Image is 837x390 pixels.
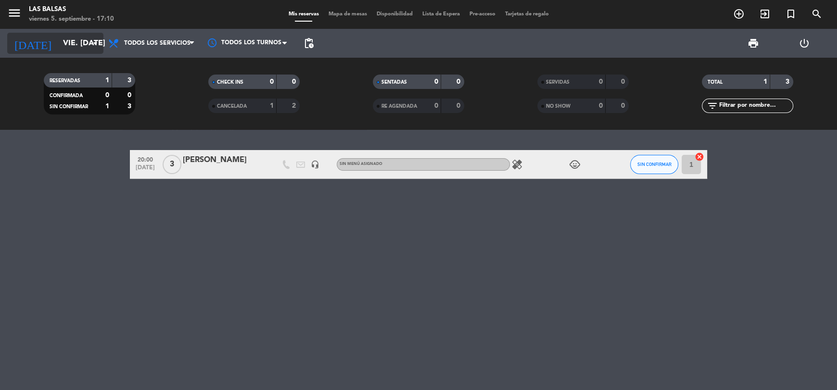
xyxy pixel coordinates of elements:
strong: 0 [270,78,274,85]
button: menu [7,6,22,24]
strong: 0 [621,78,627,85]
span: TOTAL [708,80,723,85]
i: search [811,8,823,20]
span: SIN CONFIRMAR [637,162,672,167]
span: 3 [163,155,181,174]
strong: 1 [105,103,109,110]
span: [DATE] [133,164,157,176]
span: CONFIRMADA [50,93,83,98]
strong: 0 [292,78,298,85]
strong: 0 [127,92,133,99]
span: Pre-acceso [465,12,500,17]
strong: 0 [457,102,462,109]
i: cancel [695,152,704,162]
div: Las Balsas [29,5,114,14]
i: child_care [569,159,581,170]
strong: 0 [599,102,603,109]
strong: 0 [599,78,603,85]
span: RE AGENDADA [381,104,417,109]
strong: 0 [434,78,438,85]
span: SIN CONFIRMAR [50,104,88,109]
div: [PERSON_NAME] [183,154,265,166]
span: RESERVADAS [50,78,80,83]
strong: 0 [457,78,462,85]
button: SIN CONFIRMAR [630,155,678,174]
span: Lista de Espera [418,12,465,17]
span: pending_actions [303,38,315,49]
input: Filtrar por nombre... [718,101,793,111]
strong: 2 [292,102,298,109]
strong: 1 [763,78,767,85]
i: exit_to_app [759,8,771,20]
span: CHECK INS [217,80,243,85]
span: Mapa de mesas [324,12,372,17]
span: SERVIDAS [546,80,570,85]
span: SENTADAS [381,80,407,85]
span: print [748,38,759,49]
strong: 3 [127,103,133,110]
strong: 3 [127,77,133,84]
i: power_settings_new [799,38,810,49]
i: menu [7,6,22,20]
span: CANCELADA [217,104,247,109]
strong: 0 [621,102,627,109]
span: Sin menú asignado [340,162,382,166]
span: Todos los servicios [124,40,190,47]
span: 20:00 [133,153,157,164]
i: arrow_drop_down [89,38,101,49]
strong: 1 [105,77,109,84]
i: [DATE] [7,33,58,54]
span: Disponibilidad [372,12,418,17]
i: turned_in_not [785,8,797,20]
div: LOG OUT [779,29,830,58]
i: filter_list [707,100,718,112]
strong: 1 [270,102,274,109]
span: Mis reservas [284,12,324,17]
strong: 0 [105,92,109,99]
span: Tarjetas de regalo [500,12,554,17]
i: healing [511,159,523,170]
div: viernes 5. septiembre - 17:10 [29,14,114,24]
span: NO SHOW [546,104,571,109]
strong: 0 [434,102,438,109]
i: add_circle_outline [733,8,745,20]
strong: 3 [786,78,791,85]
i: headset_mic [311,160,319,169]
